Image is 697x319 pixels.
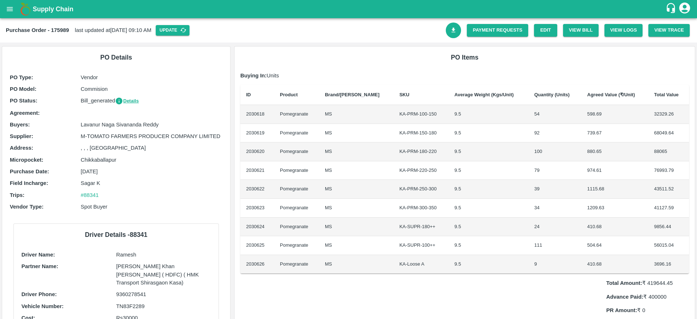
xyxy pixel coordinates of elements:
td: MS [319,180,394,199]
h6: PO Details [8,52,224,62]
td: KA-PRM-300-350 [394,199,449,218]
td: Pomegranate [274,142,319,161]
td: 39 [529,180,582,199]
td: 9856.44 [648,218,689,237]
td: 410.68 [582,218,648,237]
td: 9.5 [449,161,529,180]
td: KA-Loose A [394,255,449,274]
td: 9.5 [449,142,529,161]
td: 1209.63 [582,199,648,218]
td: KA-PRM-220-250 [394,161,449,180]
h6: Driver Details - 88341 [20,230,213,240]
td: Pomegranate [274,218,319,237]
td: 34 [529,199,582,218]
td: 54 [529,105,582,124]
td: MS [319,161,394,180]
td: 43511.52 [648,180,689,199]
td: 2030621 [240,161,274,180]
td: 9.5 [449,236,529,255]
td: 2030625 [240,236,274,255]
td: MS [319,218,394,237]
button: Details [115,97,139,105]
p: , , , [GEOGRAPHIC_DATA] [81,144,223,152]
td: 1115.68 [582,180,648,199]
p: TN83F2289 [116,302,211,310]
td: MS [319,142,394,161]
button: Update [156,25,189,36]
td: KA-SUPR-180++ [394,218,449,237]
td: 598.69 [582,105,648,124]
td: 974.61 [582,161,648,180]
b: Driver Name: [21,252,55,258]
b: ID [246,92,251,97]
b: Average Weight (Kgs/Unit) [455,92,514,97]
td: Pomegranate [274,105,319,124]
b: Product [280,92,298,97]
td: Pomegranate [274,199,319,218]
b: Supply Chain [33,5,73,13]
td: 56015.04 [648,236,689,255]
p: M-TOMATO FARMERS PRODUCER COMPANY LIMITED [81,132,223,140]
b: PR Amount: [606,307,637,313]
td: Pomegranate [274,124,319,143]
td: 92 [529,124,582,143]
td: 504.64 [582,236,648,255]
a: Supply Chain [33,4,665,14]
a: Edit [534,24,557,37]
td: MS [319,105,394,124]
b: Trips : [10,192,24,198]
td: 100 [529,142,582,161]
td: 32329.26 [648,105,689,124]
b: Supplier : [10,133,33,139]
b: Agreed Value (₹/Unit) [587,92,635,97]
p: Bill_generated [81,97,223,105]
p: Sagar K [81,179,223,187]
td: 24 [529,218,582,237]
td: 2030624 [240,218,274,237]
b: Buyers : [10,122,30,128]
td: 2030626 [240,255,274,274]
img: logo [18,2,33,16]
td: KA-PRM-180-220 [394,142,449,161]
td: 68049.64 [648,124,689,143]
td: Pomegranate [274,161,319,180]
b: Field Incharge : [10,180,48,186]
a: Download Bill [446,23,461,38]
p: ₹ 400000 [606,293,689,301]
b: Brand/[PERSON_NAME] [325,92,379,97]
td: Pomegranate [274,255,319,274]
b: Advance Paid: [606,294,643,300]
td: 9.5 [449,180,529,199]
td: Pomegranate [274,236,319,255]
button: View Logs [604,24,643,37]
td: 76993.79 [648,161,689,180]
td: MS [319,199,394,218]
td: 739.67 [582,124,648,143]
td: 2030618 [240,105,274,124]
button: open drawer [1,1,18,17]
p: Spot Buyer [81,203,223,211]
td: 410.68 [582,255,648,274]
td: 9.5 [449,255,529,274]
b: SKU [399,92,409,97]
p: [PERSON_NAME] Khan [PERSON_NAME] ( HDFC) ( HMK Transport Shirasgaon Kasa) [116,262,211,287]
td: 9.5 [449,105,529,124]
p: 9360278541 [116,290,211,298]
p: ₹ 0 [606,306,689,314]
td: KA-PRM-250-300 [394,180,449,199]
td: 41127.59 [648,199,689,218]
a: Payment Requests [467,24,528,37]
p: Ramesh [116,251,211,259]
p: Commision [81,85,223,93]
b: PO Type : [10,74,33,80]
td: MS [319,124,394,143]
b: PO Model : [10,86,36,92]
button: View Trace [648,24,690,37]
b: Agreement: [10,110,40,116]
p: Lavanur Naga Sivananda Reddy [81,121,223,129]
td: KA-SUPR-100++ [394,236,449,255]
td: 88065 [648,142,689,161]
b: Micropocket : [10,157,43,163]
b: Quantity (Units) [534,92,570,97]
td: 9 [529,255,582,274]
